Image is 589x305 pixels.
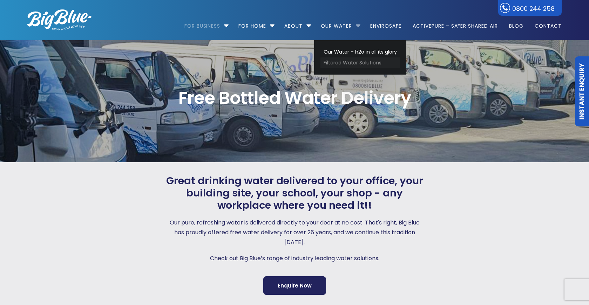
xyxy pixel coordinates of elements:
[27,89,562,107] span: Free Bottled Water Delivery
[27,9,92,30] img: logo
[575,56,589,126] a: Instant Enquiry
[320,47,400,57] a: Our Water – h2o in all its glory
[543,259,579,295] iframe: Chatbot
[263,276,326,295] a: Enquire Now
[164,254,425,263] p: Check out Big Blue’s range of industry leading water solutions.
[320,57,400,68] a: Filtered Water Solutions
[164,175,425,211] span: Great drinking water delivered to your office, your building site, your school, your shop - any w...
[164,218,425,247] p: Our pure, refreshing water is delivered directly to your door at no cost. That's right, Big Blue ...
